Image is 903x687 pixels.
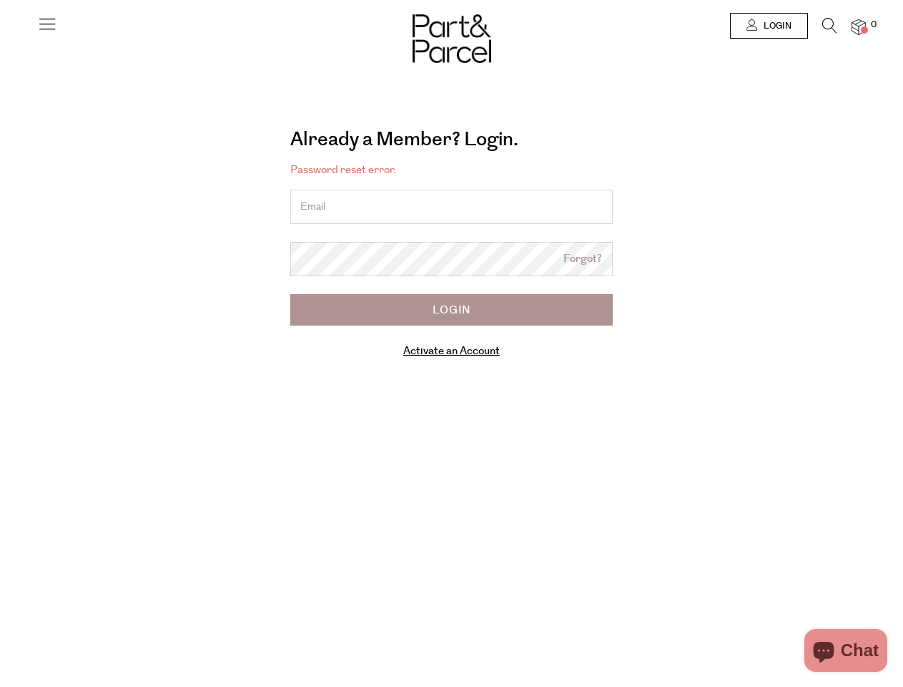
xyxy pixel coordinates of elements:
a: 0 [852,19,866,34]
a: Forgot? [563,251,602,268]
a: Login [730,13,808,39]
input: Login [290,294,613,326]
span: 0 [867,19,880,31]
inbox-online-store-chat: Shopify online store chat [800,629,892,676]
img: Part&Parcel [413,14,491,63]
span: Login [760,20,791,32]
a: Activate an Account [403,343,500,359]
input: Email [290,190,613,224]
a: Already a Member? Login. [290,123,518,156]
li: Password reset error. [290,161,613,180]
